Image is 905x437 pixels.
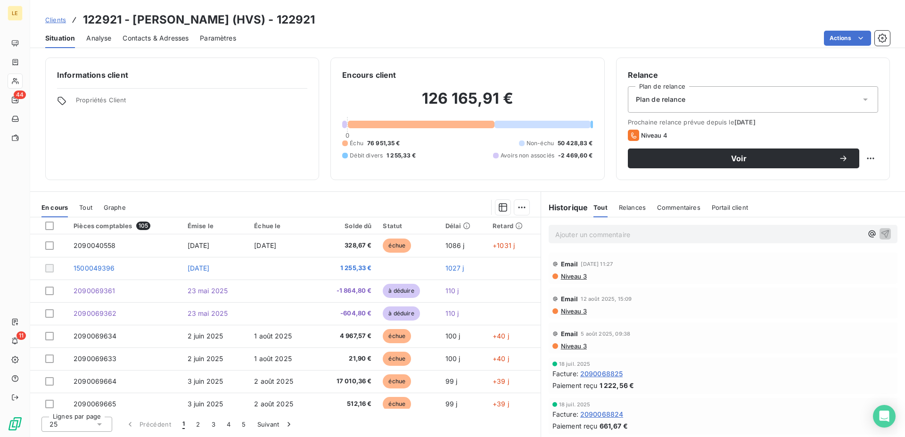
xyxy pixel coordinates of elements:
h6: Historique [541,202,588,213]
h6: Relance [628,69,878,81]
span: 105 [136,222,150,230]
span: à déduire [383,284,420,298]
span: 0 [346,132,349,139]
div: Statut [383,222,434,230]
span: 2090069361 [74,287,115,295]
div: Émise le [188,222,243,230]
span: 12 août 2025, 15:09 [581,296,632,302]
img: Logo LeanPay [8,416,23,431]
span: 1 255,33 € [323,264,371,273]
div: LE [8,6,23,21]
h2: 126 165,91 € [342,89,592,117]
span: 1027 j [445,264,464,272]
span: 2 août 2025 [254,377,293,385]
span: 25 [49,420,58,429]
span: Niveau 4 [641,132,667,139]
span: 23 mai 2025 [188,287,228,295]
span: 4 967,57 € [323,331,371,341]
span: 21,90 € [323,354,371,363]
span: Contacts & Adresses [123,33,189,43]
span: 18 juil. 2025 [559,402,591,407]
span: 100 j [445,332,461,340]
button: 2 [190,414,206,434]
span: Email [561,330,578,338]
span: Échu [350,139,363,148]
span: En cours [41,204,68,211]
div: Open Intercom Messenger [873,405,896,428]
span: échue [383,374,411,388]
span: 2 juin 2025 [188,355,223,363]
span: 2 juin 2025 [188,332,223,340]
h6: Encours client [342,69,396,81]
span: échue [383,397,411,411]
h6: Informations client [57,69,307,81]
span: -2 469,60 € [558,151,593,160]
span: +39 j [493,377,509,385]
span: 110 j [445,309,459,317]
span: 2090040558 [74,241,116,249]
button: 4 [221,414,236,434]
span: +40 j [493,332,509,340]
span: Prochaine relance prévue depuis le [628,118,878,126]
h3: 122921 - [PERSON_NAME] (HVS) - 122921 [83,11,315,28]
span: Situation [45,33,75,43]
button: Actions [824,31,871,46]
span: 1 255,33 € [387,151,416,160]
span: 328,67 € [323,241,371,250]
span: Avoirs non associés [501,151,554,160]
span: Niveau 3 [560,272,587,280]
span: [DATE] [734,118,756,126]
div: Pièces comptables [74,222,176,230]
span: 11 [16,331,26,340]
span: +1031 j [493,241,515,249]
span: Tout [79,204,92,211]
button: 1 [177,414,190,434]
span: Facture : [552,369,578,379]
span: à déduire [383,306,420,321]
div: Solde dû [323,222,371,230]
span: 110 j [445,287,459,295]
span: 2 août 2025 [254,400,293,408]
span: Email [561,295,578,303]
span: 2090069633 [74,355,117,363]
span: +39 j [493,400,509,408]
span: 2090068824 [580,409,624,419]
div: Délai [445,222,481,230]
span: Clients [45,16,66,24]
span: 3 juin 2025 [188,400,223,408]
span: 23 mai 2025 [188,309,228,317]
button: Précédent [120,414,177,434]
span: Non-échu [527,139,554,148]
span: 76 951,35 € [367,139,400,148]
button: 3 [206,414,221,434]
span: Plan de relance [636,95,685,104]
span: 2090069634 [74,332,117,340]
span: Analyse [86,33,111,43]
span: 1 août 2025 [254,332,292,340]
span: 2090069664 [74,377,117,385]
span: Graphe [104,204,126,211]
span: 99 j [445,377,458,385]
span: 18 juil. 2025 [559,361,591,367]
button: Voir [628,148,859,168]
span: Paramètres [200,33,236,43]
span: échue [383,352,411,366]
div: Retard [493,222,535,230]
span: 2090068825 [580,369,623,379]
span: Commentaires [657,204,700,211]
span: [DATE] [188,241,210,249]
span: -604,80 € [323,309,371,318]
span: [DATE] 11:27 [581,261,613,267]
span: 2090069362 [74,309,117,317]
span: Paiement reçu [552,380,598,390]
div: Échue le [254,222,312,230]
span: échue [383,329,411,343]
span: 99 j [445,400,458,408]
span: [DATE] [188,264,210,272]
span: Niveau 3 [560,307,587,315]
span: 661,67 € [600,421,628,431]
span: Propriétés Client [76,96,307,109]
span: [DATE] [254,241,276,249]
a: Clients [45,15,66,25]
span: Email [561,260,578,268]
